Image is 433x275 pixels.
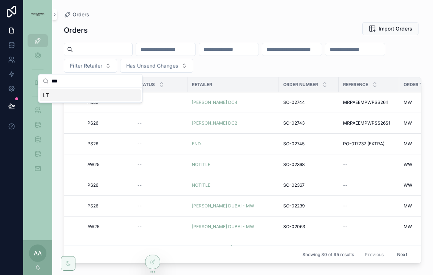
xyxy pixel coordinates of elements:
a: -- [343,244,395,250]
span: Has Unsend Changes [126,62,178,69]
span: Orders [73,11,89,18]
a: -- [137,100,183,105]
span: PS26 [87,182,98,188]
span: -- [137,182,142,188]
span: MW [404,224,412,230]
span: WW [404,244,412,250]
span: Import Orders [379,25,412,32]
span: Order Number [283,82,318,88]
span: WW [404,182,412,188]
span: Filter Retailer [70,62,102,69]
a: BLOOMINGDALES [GEOGRAPHIC_DATA] - WW [192,244,275,250]
a: AW25 [87,224,129,230]
a: NOTITLE [192,182,275,188]
span: -- [343,244,347,250]
span: PS26 [87,244,98,250]
a: SO-02744 [283,100,334,105]
span: AA [34,249,42,258]
h1: Orders [64,25,88,35]
a: PS26 [87,120,129,126]
span: PS26 [87,120,98,126]
span: -- [137,162,142,167]
span: -- [137,141,142,147]
span: PS26 [87,203,98,209]
a: -- [343,224,395,230]
span: SO-02745 [283,141,305,147]
span: -- [343,224,347,230]
a: NOTITLE [192,162,210,167]
span: PS26 [87,141,98,147]
a: SO-02239 [283,203,334,209]
span: MW [404,203,412,209]
a: -- [137,120,183,126]
a: SO-02318 [283,244,334,250]
span: MW [404,100,412,105]
span: Order Tag [404,82,428,88]
span: -- [137,244,142,250]
a: END. [192,141,202,147]
a: [PERSON_NAME] DUBAI - MW [192,224,254,230]
span: -- [137,120,142,126]
a: -- [137,224,183,230]
button: Select Button [120,59,193,73]
span: SO-02367 [283,182,305,188]
a: -- [343,203,395,209]
a: -- [343,182,395,188]
a: [PERSON_NAME] DUBAI - MW [192,224,275,230]
button: Import Orders [362,22,418,35]
a: NOTITLE [192,182,210,188]
span: SO-02063 [283,224,305,230]
div: scrollable content [23,29,52,185]
span: PO-017737 (EXTRA) [343,141,384,147]
span: I.T [43,92,49,99]
span: MW [404,141,412,147]
span: AW25 [87,224,99,230]
a: -- [137,244,183,250]
a: [PERSON_NAME] DC2 [192,120,237,126]
a: PS26 [87,244,129,250]
span: Showing 30 of 95 results [302,252,354,258]
span: WW [404,162,412,167]
span: SO-02318 [283,244,304,250]
a: -- [137,162,183,167]
a: PO-017737 (EXTRA) [343,141,395,147]
div: Suggestions [38,88,142,102]
a: [PERSON_NAME] DUBAI - MW [192,203,254,209]
a: SO-02745 [283,141,334,147]
span: -- [343,203,347,209]
a: AW25 [87,162,129,167]
a: PS26 [87,182,129,188]
span: -- [343,162,347,167]
a: SO-02368 [283,162,334,167]
span: SO-02239 [283,203,305,209]
span: AW25 [87,162,99,167]
a: -- [137,182,183,188]
span: -- [137,224,142,230]
a: SO-02063 [283,224,334,230]
span: MRPAEEMPWPSS26S1 [343,120,390,126]
img: App logo [28,13,48,16]
a: [PERSON_NAME] DC4 [192,100,275,105]
a: PS26 [87,141,129,147]
span: MW [404,120,412,126]
span: Reference [343,82,368,88]
a: -- [137,141,183,147]
span: MRPAEEMPWPSS26I1 [343,100,388,105]
a: MRPAEEMPWPSS26I1 [343,100,395,105]
a: END. [192,141,275,147]
a: Orders [64,11,89,18]
button: Select Button [64,59,117,73]
a: [PERSON_NAME] DUBAI - MW [192,203,275,209]
span: SO-02743 [283,120,305,126]
a: [PERSON_NAME] DC4 [192,100,238,105]
span: Status [137,82,155,88]
a: -- [137,203,183,209]
a: -- [343,162,395,167]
